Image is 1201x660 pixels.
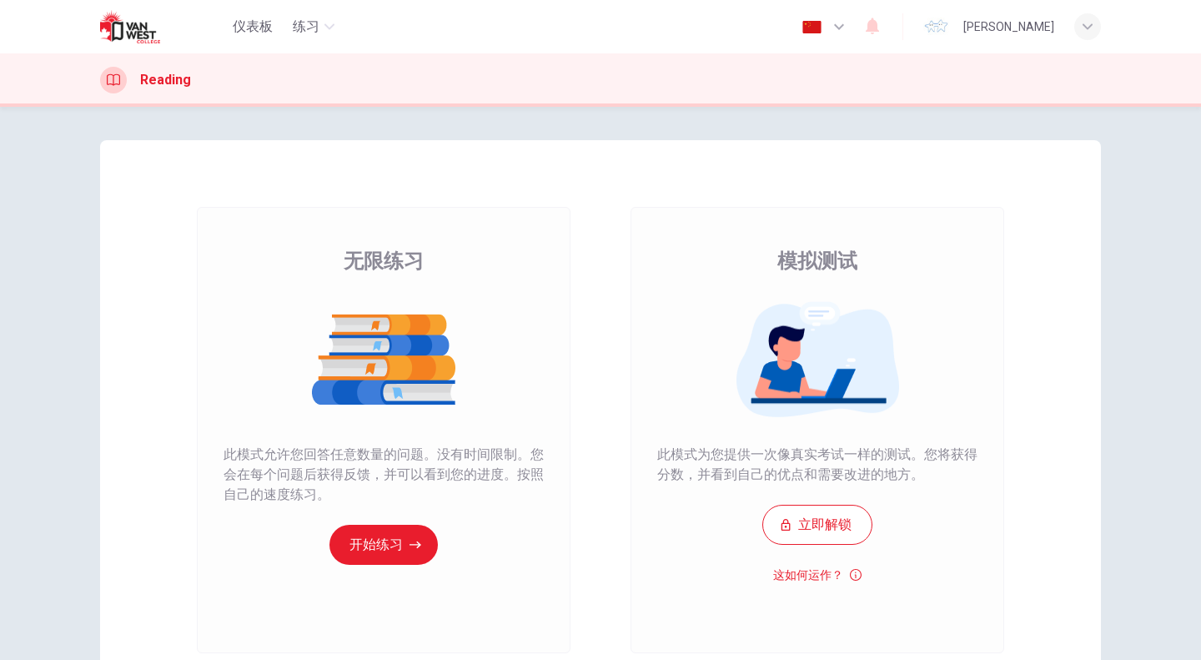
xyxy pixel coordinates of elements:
span: 此模式允许您回答任意数量的问题。没有时间限制。您会在每个问题后获得反馈，并可以看到您的进度。按照自己的速度练习。 [224,445,544,505]
img: zh [802,21,822,33]
h1: Reading [140,70,191,90]
span: 无限练习 [344,248,424,275]
img: Profile picture [923,13,950,40]
span: 模拟测试 [777,248,857,275]
button: 开始练习 [329,525,438,565]
div: [PERSON_NAME] [963,17,1054,37]
img: Van West logo [100,10,188,43]
button: 这如何运作？ [773,565,862,585]
button: 练习 [286,12,341,42]
span: 此模式为您提供一次像真实考试一样的测试。您将获得分数，并看到自己的优点和需要改进的地方。 [657,445,977,485]
a: Van West logo [100,10,226,43]
span: 练习 [293,17,319,37]
span: 仪表板 [233,17,273,37]
button: 立即解锁 [762,505,872,545]
button: 仪表板 [226,12,279,42]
